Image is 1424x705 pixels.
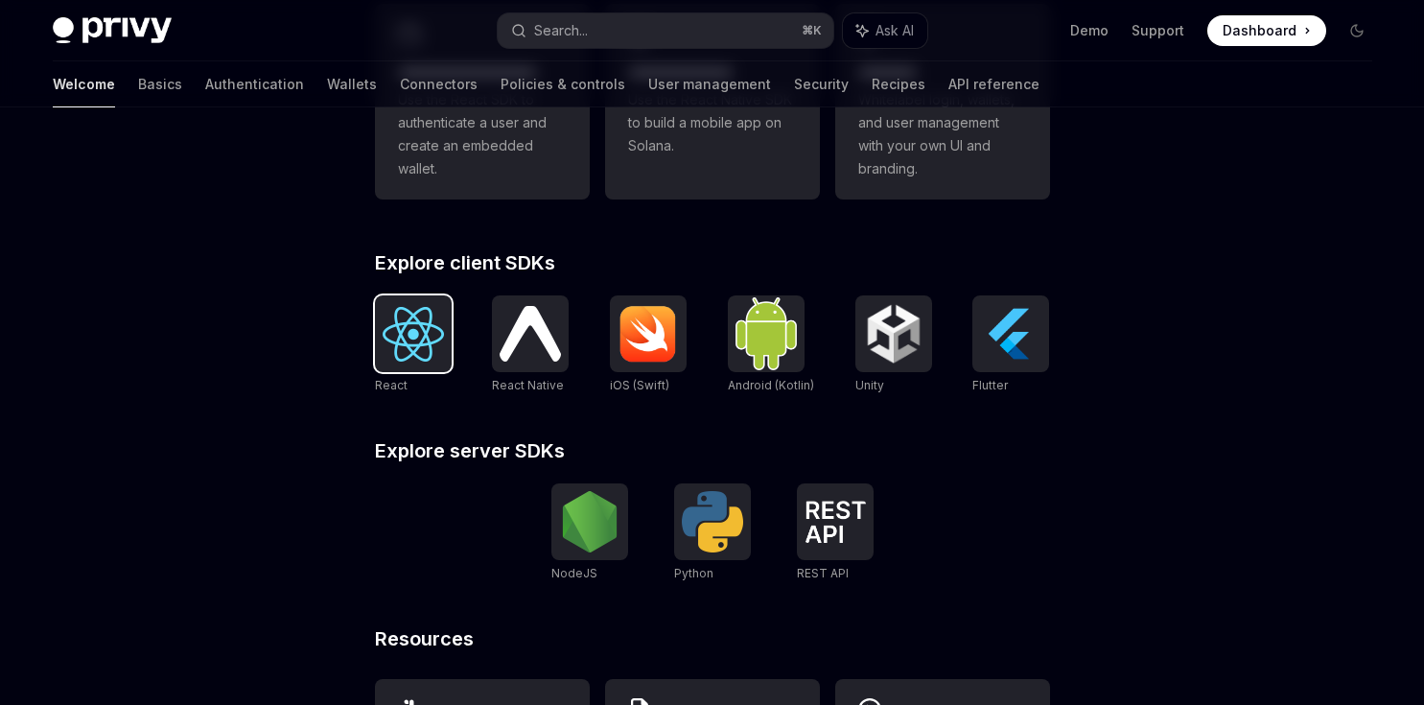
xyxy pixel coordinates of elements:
[858,88,1027,180] span: Whitelabel login, wallets, and user management with your own UI and branding.
[534,19,588,42] div: Search...
[1223,21,1296,40] span: Dashboard
[398,88,567,180] span: Use the React SDK to authenticate a user and create an embedded wallet.
[375,378,408,392] span: React
[610,378,669,392] span: iOS (Swift)
[610,295,687,395] a: iOS (Swift)iOS (Swift)
[843,13,927,48] button: Ask AI
[948,61,1039,107] a: API reference
[863,303,924,364] img: Unity
[802,23,822,38] span: ⌘ K
[492,295,569,395] a: React NativeReact Native
[797,483,874,583] a: REST APIREST API
[375,295,452,395] a: ReactReact
[628,88,797,157] span: Use the React Native SDK to build a mobile app on Solana.
[674,483,751,583] a: PythonPython
[501,61,625,107] a: Policies & controls
[375,441,565,460] span: Explore server SDKs
[855,295,932,395] a: UnityUnity
[735,297,797,369] img: Android (Kotlin)
[728,378,814,392] span: Android (Kotlin)
[1342,15,1372,46] button: Toggle dark mode
[1132,21,1184,40] a: Support
[500,306,561,361] img: React Native
[138,61,182,107] a: Basics
[875,21,914,40] span: Ask AI
[1207,15,1326,46] a: Dashboard
[980,303,1041,364] img: Flutter
[794,61,849,107] a: Security
[400,61,478,107] a: Connectors
[383,307,444,362] img: React
[972,378,1008,392] span: Flutter
[492,378,564,392] span: React Native
[797,566,849,580] span: REST API
[972,295,1049,395] a: FlutterFlutter
[53,61,115,107] a: Welcome
[872,61,925,107] a: Recipes
[674,566,713,580] span: Python
[498,13,833,48] button: Search...⌘K
[551,566,597,580] span: NodeJS
[1070,21,1109,40] a: Demo
[648,61,771,107] a: User management
[559,491,620,552] img: NodeJS
[53,17,172,44] img: dark logo
[618,305,679,363] img: iOS (Swift)
[375,629,474,648] span: Resources
[551,483,628,583] a: NodeJSNodeJS
[682,491,743,552] img: Python
[805,501,866,543] img: REST API
[375,253,555,272] span: Explore client SDKs
[327,61,377,107] a: Wallets
[855,378,884,392] span: Unity
[728,295,814,395] a: Android (Kotlin)Android (Kotlin)
[205,61,304,107] a: Authentication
